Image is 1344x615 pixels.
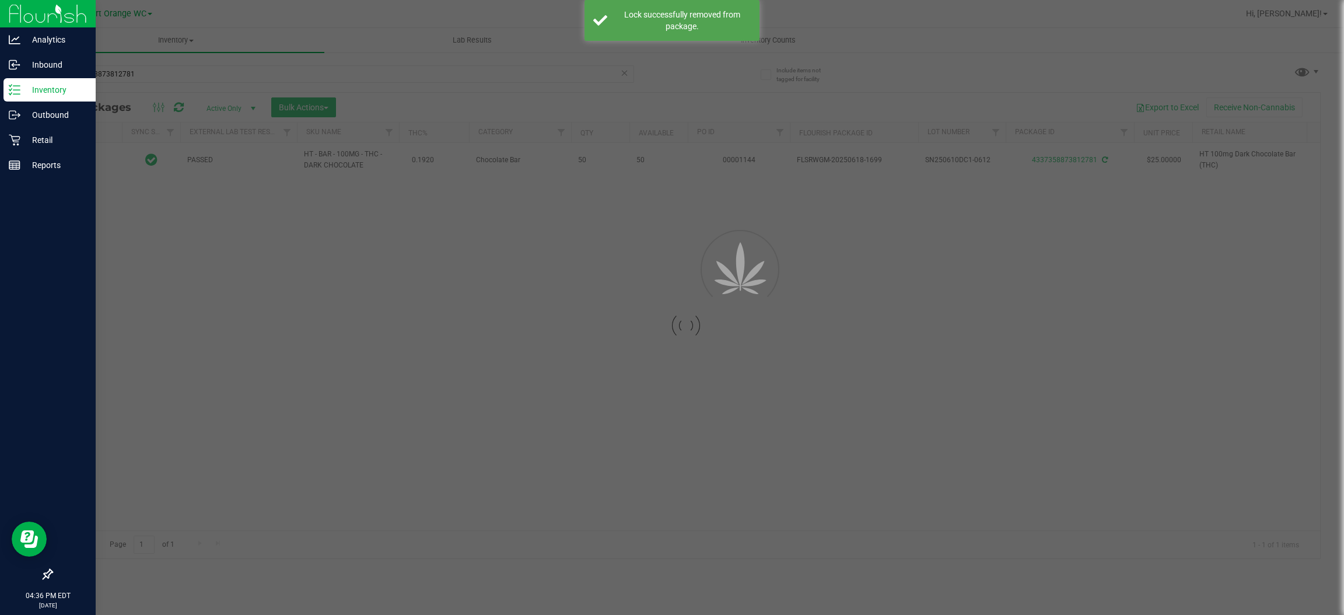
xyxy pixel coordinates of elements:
[5,601,90,610] p: [DATE]
[9,109,20,121] inline-svg: Outbound
[9,159,20,171] inline-svg: Reports
[20,158,90,172] p: Reports
[20,108,90,122] p: Outbound
[614,9,751,32] div: Lock successfully removed from package.
[9,84,20,96] inline-svg: Inventory
[20,58,90,72] p: Inbound
[9,59,20,71] inline-svg: Inbound
[20,133,90,147] p: Retail
[9,34,20,46] inline-svg: Analytics
[12,522,47,557] iframe: Resource center
[5,590,90,601] p: 04:36 PM EDT
[20,33,90,47] p: Analytics
[20,83,90,97] p: Inventory
[9,134,20,146] inline-svg: Retail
